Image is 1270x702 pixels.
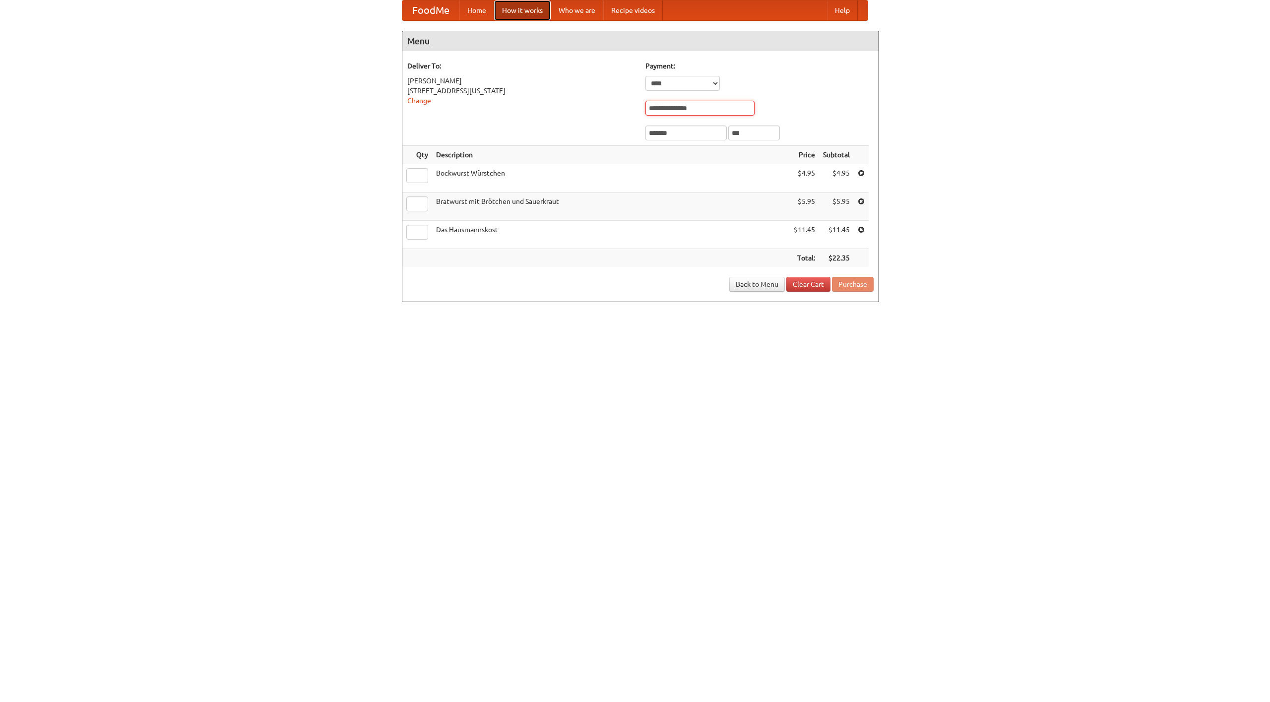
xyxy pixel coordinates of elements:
[432,146,790,164] th: Description
[407,97,431,105] a: Change
[645,61,874,71] h5: Payment:
[786,277,830,292] a: Clear Cart
[459,0,494,20] a: Home
[790,221,819,249] td: $11.45
[819,221,854,249] td: $11.45
[819,146,854,164] th: Subtotal
[402,31,879,51] h4: Menu
[432,192,790,221] td: Bratwurst mit Brötchen und Sauerkraut
[790,164,819,192] td: $4.95
[819,164,854,192] td: $4.95
[402,0,459,20] a: FoodMe
[790,192,819,221] td: $5.95
[819,249,854,267] th: $22.35
[407,61,635,71] h5: Deliver To:
[827,0,858,20] a: Help
[832,277,874,292] button: Purchase
[790,146,819,164] th: Price
[407,86,635,96] div: [STREET_ADDRESS][US_STATE]
[494,0,551,20] a: How it works
[603,0,663,20] a: Recipe videos
[407,76,635,86] div: [PERSON_NAME]
[551,0,603,20] a: Who we are
[432,221,790,249] td: Das Hausmannskost
[432,164,790,192] td: Bockwurst Würstchen
[729,277,785,292] a: Back to Menu
[819,192,854,221] td: $5.95
[790,249,819,267] th: Total:
[402,146,432,164] th: Qty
